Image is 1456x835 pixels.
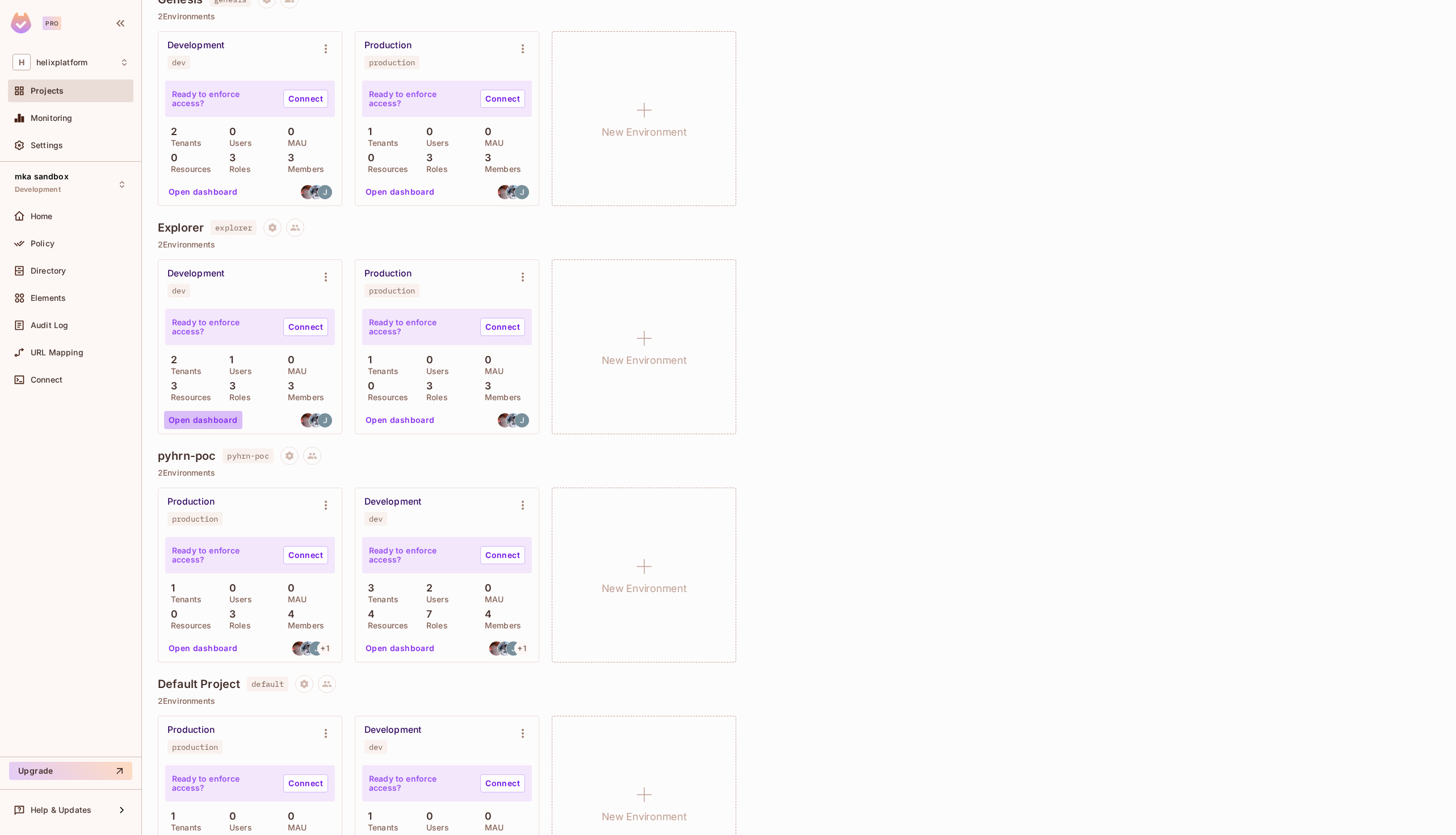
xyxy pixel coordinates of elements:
[282,393,324,402] p: Members
[479,609,492,620] p: 4
[158,12,1440,21] p: 2 Environments
[165,823,202,832] p: Tenants
[361,411,439,429] button: Open dashboard
[31,266,66,275] span: Directory
[172,318,274,336] p: Ready to enforce access?
[362,165,408,174] p: Resources
[498,413,512,427] img: david.earl@helix.com
[280,452,299,463] span: Project settings
[283,318,328,336] a: Connect
[364,724,421,736] div: Development
[263,224,282,235] span: Project settings
[602,580,687,597] h1: New Environment
[314,722,337,745] button: Environment settings
[282,595,307,604] p: MAU
[421,621,448,630] p: Roles
[43,16,61,30] div: Pro
[421,582,433,594] p: 2
[318,413,332,427] img: john.corrales@helix.com
[172,742,218,752] div: production
[369,546,471,564] p: Ready to enforce access?
[165,595,202,604] p: Tenants
[479,823,503,832] p: MAU
[282,811,295,822] p: 0
[421,380,433,392] p: 3
[362,621,408,630] p: Resources
[167,268,224,279] div: Development
[369,58,415,67] div: production
[165,152,178,163] p: 0
[498,185,512,199] img: david.earl@helix.com
[224,354,233,366] p: 1
[480,774,525,792] a: Connect
[224,139,252,148] p: Users
[224,367,252,376] p: Users
[479,380,491,392] p: 3
[282,126,295,137] p: 0
[602,352,687,369] h1: New Environment
[283,774,328,792] a: Connect
[224,582,236,594] p: 0
[480,546,525,564] a: Connect
[479,367,503,376] p: MAU
[283,546,328,564] a: Connect
[309,413,324,427] img: michael.amato@helix.com
[165,621,211,630] p: Resources
[31,141,63,150] span: Settings
[292,641,307,656] img: david.earl@helix.com
[301,641,315,656] img: michael.amato@helix.com
[31,375,62,384] span: Connect
[158,677,240,691] h4: Default Project
[480,318,525,336] a: Connect
[309,641,324,656] img: john.corrales@helix.com
[421,823,449,832] p: Users
[167,724,215,736] div: Production
[224,126,236,137] p: 0
[362,393,408,402] p: Resources
[282,621,324,630] p: Members
[211,220,257,235] span: explorer
[165,582,175,594] p: 1
[361,183,439,201] button: Open dashboard
[301,185,315,199] img: david.earl@helix.com
[479,152,491,163] p: 3
[172,774,274,792] p: Ready to enforce access?
[224,380,236,392] p: 3
[362,582,374,594] p: 3
[172,58,186,67] div: dev
[283,90,328,108] a: Connect
[282,354,295,366] p: 0
[506,185,521,199] img: michael.amato@helix.com
[369,286,415,295] div: production
[31,239,54,248] span: Policy
[321,644,330,652] span: + 1
[301,413,315,427] img: david.earl@helix.com
[224,811,236,822] p: 0
[167,40,224,51] div: Development
[362,380,375,392] p: 0
[506,413,521,427] img: michael.amato@helix.com
[511,722,534,745] button: Environment settings
[421,152,433,163] p: 3
[318,185,332,199] img: john.corrales@helix.com
[11,12,31,33] img: SReyMgAAAABJRU5ErkJggg==
[421,595,449,604] p: Users
[362,139,398,148] p: Tenants
[602,808,687,825] h1: New Environment
[31,321,68,330] span: Audit Log
[515,185,529,199] img: john.corrales@helix.com
[518,644,527,652] span: + 1
[282,165,324,174] p: Members
[15,172,69,181] span: mka sandbox
[479,811,492,822] p: 0
[479,126,492,137] p: 0
[165,165,211,174] p: Resources
[282,609,295,620] p: 4
[506,641,521,656] img: john.corrales@helix.com
[224,595,252,604] p: Users
[36,58,87,67] span: Workspace: helixplatform
[362,595,398,604] p: Tenants
[421,139,449,148] p: Users
[515,413,529,427] img: john.corrales@helix.com
[421,165,448,174] p: Roles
